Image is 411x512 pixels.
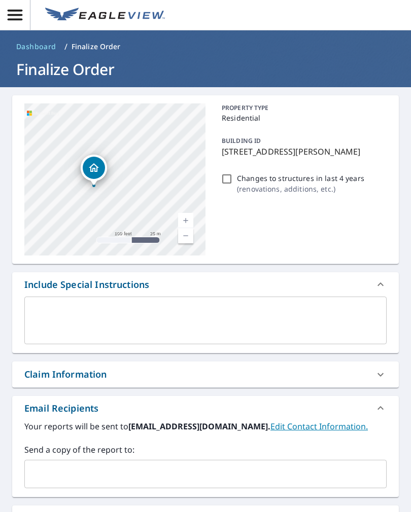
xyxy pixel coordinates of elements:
[12,39,399,55] nav: breadcrumb
[12,396,399,420] div: Email Recipients
[45,8,165,23] img: EV Logo
[24,278,149,291] div: Include Special Instructions
[12,39,60,55] a: Dashboard
[24,368,107,381] div: Claim Information
[270,421,368,432] a: EditContactInfo
[24,444,387,456] label: Send a copy of the report to:
[12,272,399,297] div: Include Special Instructions
[128,421,270,432] b: [EMAIL_ADDRESS][DOMAIN_NAME].
[64,41,67,53] li: /
[24,420,387,432] label: Your reports will be sent to
[24,401,98,415] div: Email Recipients
[16,42,56,52] span: Dashboard
[237,184,364,194] p: ( renovations, additions, etc. )
[81,155,107,186] div: Dropped pin, building 1, Residential property, 3821 Mount Vernon Blvd Norton, OH 44203
[222,113,383,123] p: Residential
[222,136,261,145] p: BUILDING ID
[72,42,121,52] p: Finalize Order
[222,145,383,158] p: [STREET_ADDRESS][PERSON_NAME]
[39,2,171,29] a: EV Logo
[222,103,383,113] p: PROPERTY TYPE
[178,228,193,243] a: Current Level 18, Zoom Out
[12,59,399,80] h1: Finalize Order
[12,361,399,387] div: Claim Information
[178,213,193,228] a: Current Level 18, Zoom In
[237,173,364,184] p: Changes to structures in last 4 years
